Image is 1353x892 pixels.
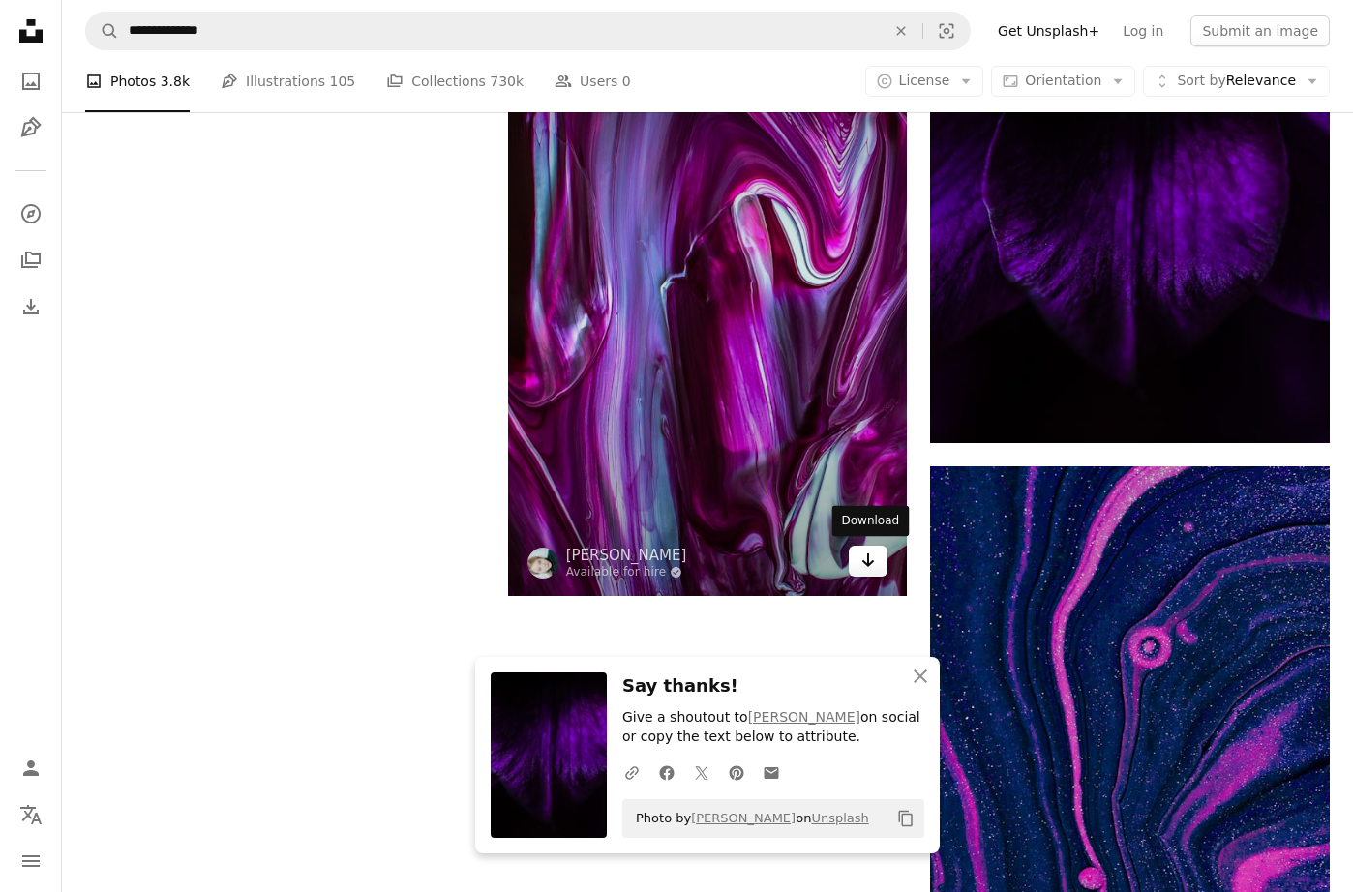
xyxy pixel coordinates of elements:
[719,753,754,791] a: Share on Pinterest
[12,287,50,326] a: Download History
[508,287,908,305] a: a close up of a purple and white abstract painting
[649,753,684,791] a: Share on Facebook
[330,71,356,92] span: 105
[930,235,1330,253] a: purple flower petal
[811,811,868,825] a: Unsplash
[684,753,719,791] a: Share on Twitter
[748,709,860,725] a: [PERSON_NAME]
[899,73,950,88] span: License
[12,62,50,101] a: Photos
[1025,73,1101,88] span: Orientation
[1143,66,1330,97] button: Sort byRelevance
[691,811,796,825] a: [PERSON_NAME]
[527,548,558,579] img: Go to Maria Orlova's profile
[930,757,1330,774] a: purple and black textile with white button
[754,753,789,791] a: Share over email
[566,546,687,565] a: [PERSON_NAME]
[1177,72,1296,91] span: Relevance
[12,749,50,788] a: Log in / Sign up
[86,13,119,49] button: Search Unsplash
[1111,15,1175,46] a: Log in
[832,506,910,537] div: Download
[622,708,924,747] p: Give a shoutout to on social or copy the text below to attribute.
[626,803,869,834] span: Photo by on
[923,13,970,49] button: Visual search
[865,66,984,97] button: License
[849,546,887,577] a: Download
[12,241,50,280] a: Collections
[930,45,1330,444] img: purple flower petal
[12,194,50,233] a: Explore
[622,71,631,92] span: 0
[622,672,924,700] h3: Say thanks!
[12,795,50,834] button: Language
[12,842,50,880] button: Menu
[490,71,524,92] span: 730k
[386,50,524,112] a: Collections 730k
[880,13,922,49] button: Clear
[1177,73,1225,88] span: Sort by
[555,50,631,112] a: Users 0
[1190,15,1330,46] button: Submit an image
[991,66,1135,97] button: Orientation
[889,802,922,835] button: Copy to clipboard
[566,565,687,580] a: Available for hire
[986,15,1111,46] a: Get Unsplash+
[12,12,50,54] a: Home — Unsplash
[221,50,355,112] a: Illustrations 105
[12,108,50,147] a: Illustrations
[85,12,971,50] form: Find visuals sitewide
